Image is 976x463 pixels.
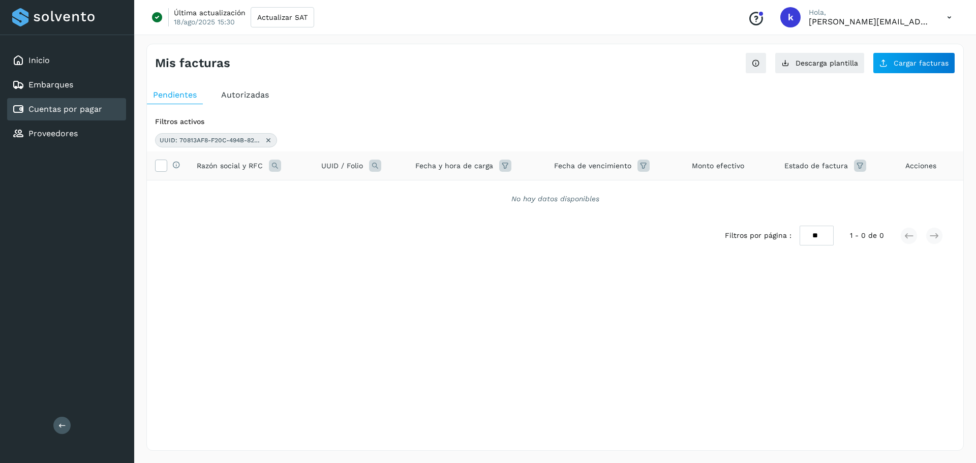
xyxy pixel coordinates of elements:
[784,161,848,171] span: Estado de factura
[7,122,126,145] div: Proveedores
[554,161,631,171] span: Fecha de vencimiento
[7,49,126,72] div: Inicio
[28,129,78,138] a: Proveedores
[692,161,744,171] span: Monto efectivo
[850,230,884,241] span: 1 - 0 de 0
[197,161,263,171] span: Razón social y RFC
[7,74,126,96] div: Embarques
[415,161,493,171] span: Fecha y hora de carga
[775,52,865,74] button: Descarga plantilla
[7,98,126,120] div: Cuentas por pagar
[809,8,931,17] p: Hola,
[28,80,73,89] a: Embarques
[251,7,314,27] button: Actualizar SAT
[155,56,230,71] h4: Mis facturas
[894,59,949,67] span: Cargar facturas
[174,17,235,26] p: 18/ago/2025 15:30
[796,59,858,67] span: Descarga plantilla
[28,104,102,114] a: Cuentas por pagar
[153,90,197,100] span: Pendientes
[873,52,955,74] button: Cargar facturas
[160,136,261,145] span: UUID: 70813AF8-F20C-494B-8289-0DA813AB4901
[257,14,308,21] span: Actualizar SAT
[321,161,363,171] span: UUID / Folio
[905,161,936,171] span: Acciones
[221,90,269,100] span: Autorizadas
[28,55,50,65] a: Inicio
[809,17,931,26] p: karen.saucedo@53cargo.com
[174,8,246,17] p: Última actualización
[725,230,791,241] span: Filtros por página :
[155,116,955,127] div: Filtros activos
[155,133,277,147] div: UUID: 70813AF8-F20C-494B-8289-0DA813AB4901
[160,194,950,204] div: No hay datos disponibles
